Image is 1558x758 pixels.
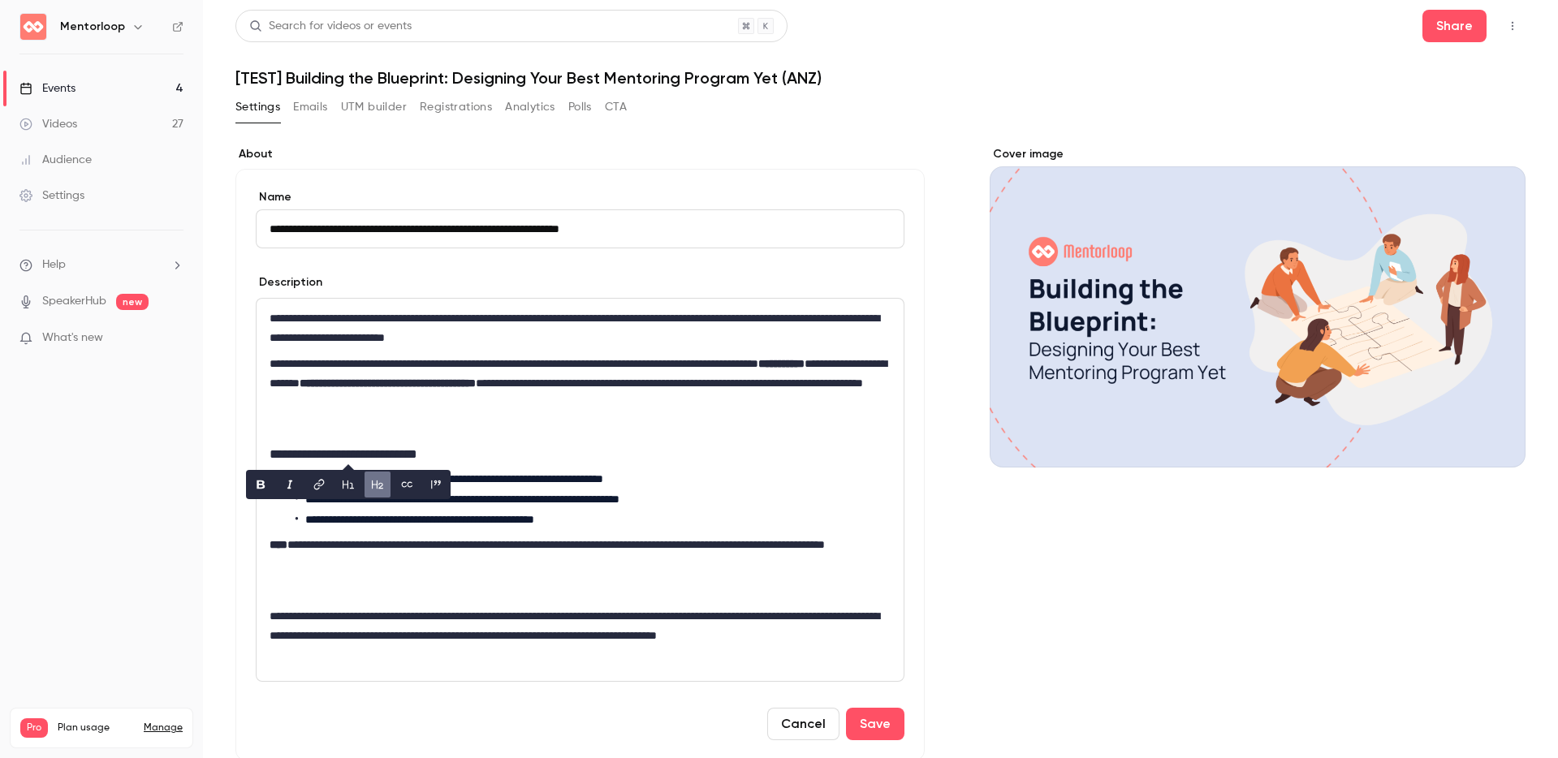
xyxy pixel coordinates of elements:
button: UTM builder [341,94,407,120]
section: description [256,298,904,682]
span: new [116,294,149,310]
button: blockquote [423,472,449,497]
div: Videos [19,116,77,132]
button: Analytics [505,94,555,120]
section: Cover image [990,146,1526,467]
div: editor [257,299,904,681]
button: Cancel [767,708,839,740]
li: help-dropdown-opener [19,256,183,273]
button: link [306,472,332,497]
span: Plan usage [58,721,134,734]
button: Polls [568,94,592,120]
img: Mentorloop [20,14,46,40]
span: What's new [42,329,103,347]
label: Name [256,189,904,205]
h6: Mentorloop [60,19,125,35]
span: Pro [20,718,48,738]
button: CTA [605,94,627,120]
button: Settings [235,94,280,120]
span: Help [42,256,66,273]
button: Share [1422,10,1487,42]
a: Manage [144,721,183,734]
label: About [235,146,925,162]
button: Emails [293,94,327,120]
button: Registrations [420,94,492,120]
div: Settings [19,187,84,204]
h1: [TEST] Building the Blueprint: Designing Your Best Mentoring Program Yet (ANZ) [235,68,1526,88]
label: Cover image [990,146,1526,162]
div: Events [19,80,76,97]
button: italic [277,472,303,497]
label: Description [256,274,322,291]
div: Audience [19,152,92,168]
button: bold [248,472,274,497]
button: Save [846,708,904,740]
a: SpeakerHub [42,293,106,310]
div: Search for videos or events [249,18,412,35]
